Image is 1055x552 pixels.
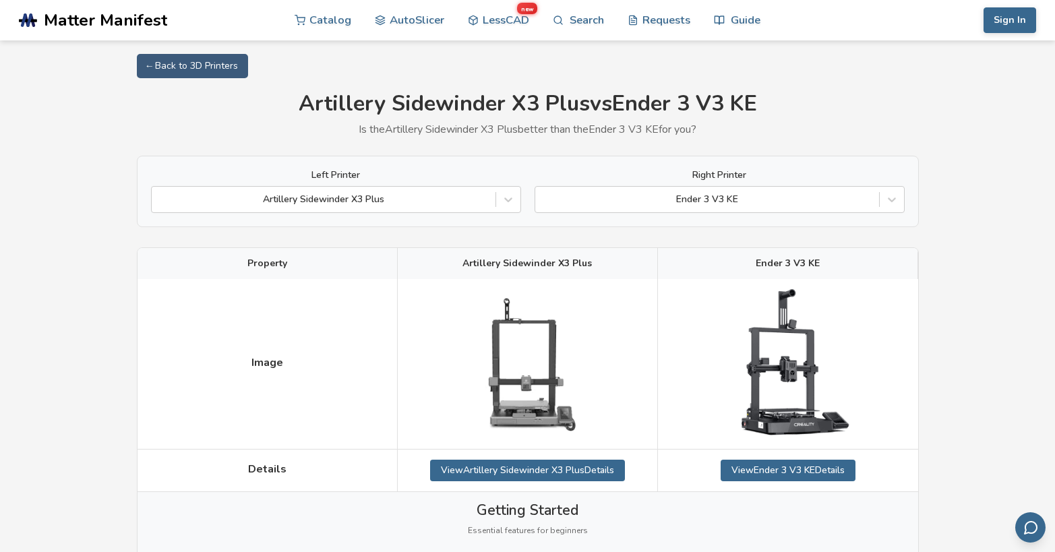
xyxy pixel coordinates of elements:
label: Left Printer [151,170,521,181]
span: new [517,3,537,14]
span: Property [247,258,287,269]
span: Getting Started [477,502,578,518]
span: Image [251,357,283,369]
a: ← Back to 3D Printers [137,54,248,78]
a: ViewEnder 3 V3 KEDetails [721,460,855,481]
p: Is the Artillery Sidewinder X3 Plus better than the Ender 3 V3 KE for you? [137,123,919,135]
button: Send feedback via email [1015,512,1046,543]
a: ViewArtillery Sidewinder X3 PlusDetails [430,460,625,481]
label: Right Printer [535,170,905,181]
span: Artillery Sidewinder X3 Plus [462,258,592,269]
input: Ender 3 V3 KE [542,194,545,205]
img: Ender 3 V3 KE [721,289,855,439]
span: Matter Manifest [44,11,167,30]
img: Artillery Sidewinder X3 Plus [460,297,595,431]
span: Essential features for beginners [468,526,588,536]
span: Ender 3 V3 KE [756,258,820,269]
input: Artillery Sidewinder X3 Plus [158,194,161,205]
h1: Artillery Sidewinder X3 Plus vs Ender 3 V3 KE [137,92,919,117]
button: Sign In [984,7,1036,33]
span: Details [248,463,287,475]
